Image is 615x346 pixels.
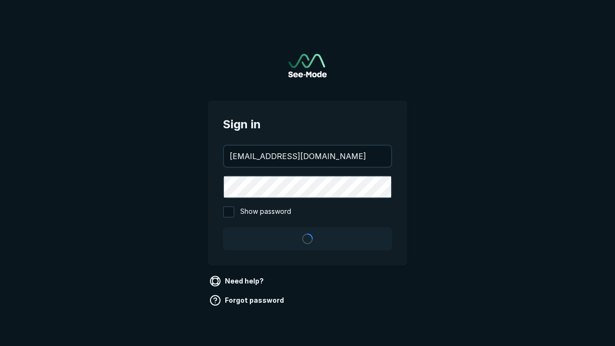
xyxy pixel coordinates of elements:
a: Need help? [208,273,268,289]
img: See-Mode Logo [288,54,327,77]
a: Go to sign in [288,54,327,77]
a: Forgot password [208,293,288,308]
input: your@email.com [224,146,391,167]
span: Sign in [223,116,392,133]
span: Show password [240,206,291,218]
